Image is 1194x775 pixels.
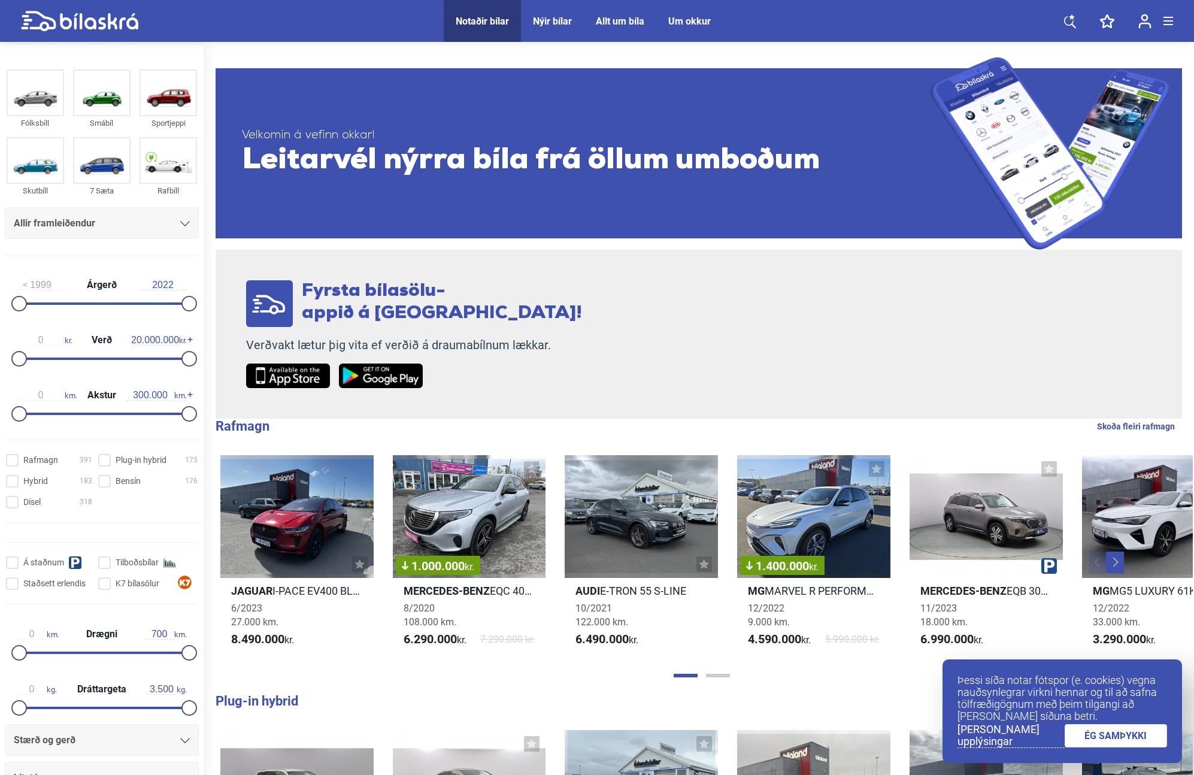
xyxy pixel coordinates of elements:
b: 8.490.000 [231,632,284,646]
span: kr. [465,561,474,573]
span: km. [144,629,187,640]
div: 7 Sæta [73,184,131,198]
a: Skoða fleiri rafmagn [1097,419,1175,434]
b: 6.290.000 [404,632,457,646]
b: 3.290.000 [1093,632,1146,646]
a: Notaðir bílar [456,16,509,27]
span: kr. [575,632,638,647]
span: kr. [920,632,983,647]
b: 6.990.000 [920,632,974,646]
div: Sportjeppi [140,116,197,130]
a: 1.400.000kr.MgMARVEL R PERFORMANCE 70KWH12/20229.000 km.4.590.000kr.5.990.000 kr. [737,455,890,658]
span: 6/2023 27.000 km. [231,603,278,628]
h2: I-PACE EV400 BLACK EDITION [220,584,374,598]
span: 183 [80,475,92,488]
div: Fólksbíll [7,116,64,130]
div: Skutbíll [7,184,64,198]
a: Um okkur [668,16,711,27]
span: Dráttargeta [74,685,129,694]
span: Allir framleiðendur [14,215,95,232]
img: user-login.svg [1138,14,1151,29]
span: 391 [80,454,92,467]
b: Jaguar [231,585,272,597]
h2: EQB 300 4MATIC PROGRESSIVE [910,584,1063,598]
span: Tilboðsbílar [116,556,159,569]
a: Allt um bíla [596,16,644,27]
span: Staðsett erlendis [23,577,86,590]
span: 12/2022 9.000 km. [748,603,790,628]
span: Stærð og gerð [14,732,75,749]
span: kr. [748,632,811,647]
span: Verð [89,335,115,345]
span: 8/2020 108.000 km. [404,603,456,628]
a: JaguarI-PACE EV400 BLACK EDITION6/202327.000 km.8.490.000kr. [220,455,374,658]
span: kr. [1093,632,1156,647]
span: Velkomin á vefinn okkar! [242,128,931,143]
a: Mercedes-BenzEQB 300 4MATIC PROGRESSIVE11/202318.000 km.6.990.000kr. [910,455,1063,658]
span: 11/2023 18.000 km. [920,603,968,628]
p: Þessi síða notar fótspor (e. cookies) vegna nauðsynlegrar virkni hennar og til að safna tölfræðig... [957,674,1167,722]
button: Next [1106,552,1124,573]
span: 12/2022 33.000 km. [1093,603,1140,628]
b: 4.590.000 [748,632,801,646]
span: kg. [147,684,187,695]
button: Page 2 [706,674,730,677]
span: 10/2021 122.000 km. [575,603,628,628]
b: Rafmagn [216,419,269,434]
p: Verðvakt lætur þig vita ef verðið á draumabílnum lækkar. [246,338,582,353]
b: Mg [748,585,765,597]
span: km. [17,390,77,401]
span: 318 [80,496,92,508]
div: Rafbíll [140,184,197,198]
span: Leitarvél nýrra bíla frá öllum umboðum [242,143,931,179]
span: km. [126,390,187,401]
span: Fyrsta bílasölu- appið á [GEOGRAPHIC_DATA]! [302,282,582,323]
span: 175 [185,454,198,467]
h2: E-TRON 55 S-LINE [565,584,718,598]
h2: EQC 400 4MATIC [393,584,546,598]
span: Árgerð [84,280,120,290]
span: 1.400.000 [746,560,819,572]
a: AudiE-TRON 55 S-LINE10/2021122.000 km.6.490.000kr. [565,455,718,658]
span: kr. [809,561,819,573]
span: 5.990.000 kr. [825,632,880,647]
b: 6.490.000 [575,632,629,646]
b: Mercedes-Benz [920,585,1007,597]
span: K7 bílasölur [116,577,159,590]
a: Velkomin á vefinn okkar!Leitarvél nýrra bíla frá öllum umboðum [216,57,1182,250]
b: Mercedes-Benz [404,585,490,597]
span: Bensín [116,475,141,488]
a: Nýir bílar [533,16,572,27]
b: Mg [1093,585,1110,597]
button: Previous [1089,552,1107,573]
b: Plug-in hybrid [216,694,298,709]
span: 176 [185,475,198,488]
div: Smábíl [73,116,131,130]
span: Á staðnum [23,556,64,569]
button: Page 1 [674,674,698,677]
span: Plug-in hybrid [116,454,166,467]
span: Drægni [83,629,120,639]
span: 1.000.000 [402,560,474,572]
span: kr. [131,335,187,346]
h2: MARVEL R PERFORMANCE 70KWH [737,584,890,598]
b: Audi [575,585,600,597]
span: 7.290.000 kr. [480,632,535,647]
span: km. [17,629,59,640]
span: Hybrid [23,475,48,488]
a: 1.000.000kr.Mercedes-BenzEQC 400 4MATIC8/2020108.000 km.6.290.000kr.7.290.000 kr. [393,455,546,658]
span: Akstur [84,390,119,400]
span: kr. [404,632,466,647]
span: kg. [17,684,57,695]
a: [PERSON_NAME] upplýsingar [957,723,1065,748]
a: ÉG SAMÞYKKI [1065,724,1168,747]
span: Rafmagn [23,454,58,467]
span: kr. [17,335,72,346]
span: kr. [231,632,294,647]
span: Dísel [23,496,41,508]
